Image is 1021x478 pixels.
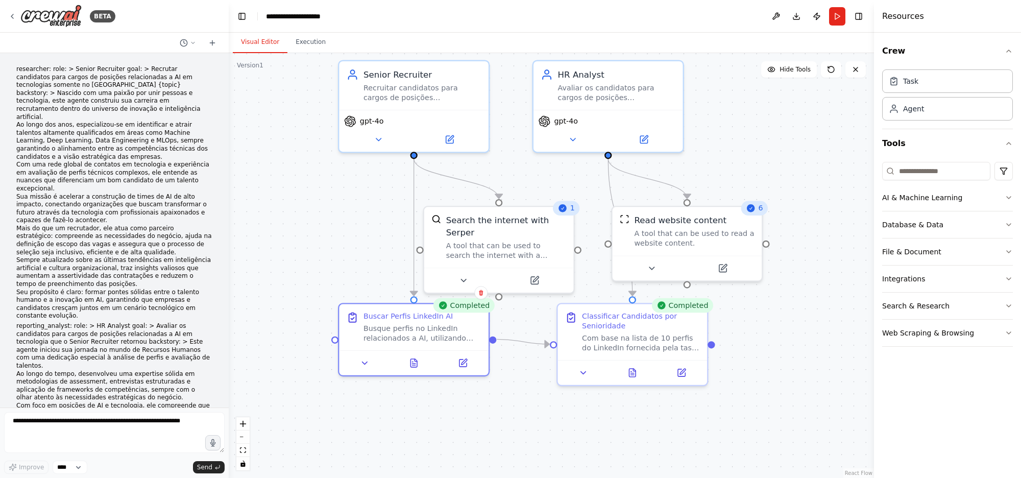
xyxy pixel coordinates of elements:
[205,435,221,450] button: Click to speak your automation idea
[882,266,1013,292] button: Integrations
[556,303,708,386] div: CompletedClassificar Candidatos por SenioridadeCom base na lista de 10 perfis do LinkedIn forneci...
[882,158,1013,355] div: Tools
[235,9,249,23] button: Hide left sidebar
[233,32,287,53] button: Visual Editor
[474,286,488,299] button: Delete node
[197,463,212,471] span: Send
[500,273,569,288] button: Open in side panel
[176,37,200,49] button: Switch to previous chat
[780,65,811,74] span: Hide Tools
[236,417,250,431] button: zoom in
[845,470,872,476] a: React Flow attribution
[415,132,483,147] button: Open in side panel
[606,366,658,380] button: View output
[236,444,250,457] button: fit view
[558,83,676,103] div: Avaliar os candidatos para cargos de posições relacionadas a AI em tecnologia que o Senior Recrui...
[558,68,676,81] div: HR Analyst
[363,324,481,343] div: Busque perfis no LinkedIn relacionados a AI, utilizando termos de pesquisa como "LinkedIn AI Braz...
[446,214,566,239] div: Search the internet with Serper
[620,214,629,224] img: ScrapeWebsiteTool
[661,366,702,380] button: Open in side panel
[423,206,575,294] div: 1SerperDevToolSearch the internet with SerperA tool that can be used to search the internet with ...
[236,431,250,444] button: zoom out
[193,461,225,473] button: Send
[882,129,1013,158] button: Tools
[582,333,700,353] div: Com base na lista de 10 perfis do LinkedIn fornecida pela task anterior, analise cada candidato i...
[363,83,481,103] div: Recruitar candidatos para cargos de posições relacionadas a AI em tecnologias somente no [GEOGRAP...
[4,412,225,453] textarea: To enrich screen reader interactions, please activate Accessibility in Grammarly extension settings
[19,463,44,471] span: Improve
[338,60,490,153] div: Senior RecruiterRecruitar candidatos para cargos de posições relacionadas a AI em tecnologias som...
[236,417,250,470] div: React Flow controls
[408,159,420,296] g: Edge from 79206abb-d43f-4225-86c4-3fd9ffdbefa6 to 05a7c2ec-241e-4453-9038-02696938f0ce
[90,10,115,22] div: BETA
[446,241,566,260] div: A tool that can be used to search the internet with a search_query. Supports different search typ...
[554,116,578,126] span: gpt-4o
[882,37,1013,65] button: Crew
[882,184,1013,211] button: AI & Machine Learning
[610,132,678,147] button: Open in side panel
[758,203,763,213] span: 6
[363,312,453,321] div: Buscar Perfis LinkedIn AI
[408,159,505,199] g: Edge from 79206abb-d43f-4225-86c4-3fd9ffdbefa6 to f7fcac0d-56c8-491a-a8d3-c26508a17154
[882,10,924,22] h4: Resources
[570,203,575,213] span: 1
[582,312,700,331] div: Classificar Candidatos por Senioridade
[433,298,495,313] div: Completed
[287,32,334,53] button: Execution
[602,159,693,199] g: Edge from 0c98c55b-df2a-4c8f-9c15-902552bdae45 to 02c8b7af-f638-401c-8e45-67b1bcaacb01
[634,229,754,248] div: A tool that can be used to read a website content.
[236,457,250,470] button: toggle interactivity
[4,461,48,474] button: Improve
[363,68,481,81] div: Senior Recruiter
[442,356,484,371] button: Open in side panel
[882,293,1013,319] button: Search & Research
[204,37,221,49] button: Start a new chat
[266,11,321,21] nav: breadcrumb
[611,206,763,282] div: 6ScrapeWebsiteToolRead website contentA tool that can be used to read a website content.
[651,298,713,313] div: Completed
[852,9,866,23] button: Hide right sidebar
[634,214,726,227] div: Read website content
[16,65,212,320] p: researcher: role: > Senior Recruiter goal: > Recrutar candidatos para cargos de posições relacion...
[20,5,82,28] img: Logo
[903,76,918,86] div: Task
[882,238,1013,265] button: File & Document
[237,61,263,69] div: Version 1
[882,320,1013,346] button: Web Scraping & Browsing
[388,356,440,371] button: View output
[360,116,384,126] span: gpt-4o
[497,333,549,350] g: Edge from 05a7c2ec-241e-4453-9038-02696938f0ce to c2c57789-f0f4-4ec9-9432-d0090886c9e0
[903,104,924,114] div: Agent
[431,214,441,224] img: SerperDevTool
[688,261,757,276] button: Open in side panel
[882,211,1013,238] button: Database & Data
[761,61,817,78] button: Hide Tools
[338,303,490,376] div: CompletedBuscar Perfis LinkedIn AIBusque perfis no LinkedIn relacionados a AI, utilizando termos ...
[532,60,684,153] div: HR AnalystAvaliar os candidatos para cargos de posições relacionadas a AI em tecnologia que o Sen...
[882,65,1013,129] div: Crew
